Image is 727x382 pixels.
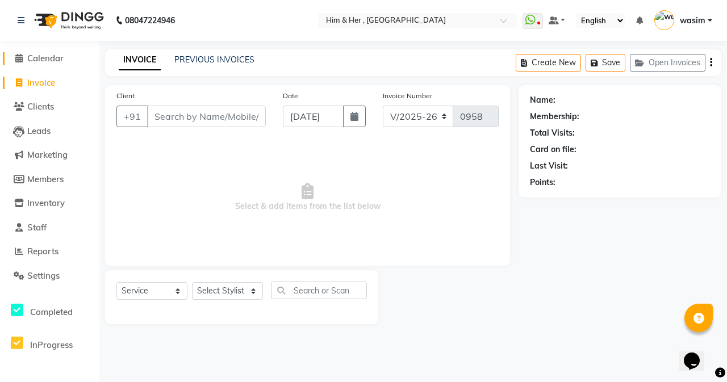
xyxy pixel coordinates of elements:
[3,149,97,162] a: Marketing
[3,197,97,210] a: Inventory
[3,270,97,283] a: Settings
[3,52,97,65] a: Calendar
[3,125,97,138] a: Leads
[147,106,266,127] input: Search by Name/Mobile/Email/Code
[530,111,579,123] div: Membership:
[27,246,59,257] span: Reports
[3,173,97,186] a: Members
[530,94,555,106] div: Name:
[30,307,73,317] span: Completed
[271,282,367,299] input: Search or Scan
[116,141,499,254] span: Select & add items from the list below
[29,5,107,36] img: logo
[27,270,60,281] span: Settings
[630,54,705,72] button: Open Invoices
[3,221,97,234] a: Staff
[3,100,97,114] a: Clients
[586,54,625,72] button: Save
[116,91,135,101] label: Client
[516,54,581,72] button: Create New
[654,10,674,30] img: wasim
[383,91,432,101] label: Invoice Number
[27,198,65,208] span: Inventory
[27,149,68,160] span: Marketing
[27,125,51,136] span: Leads
[530,127,575,139] div: Total Visits:
[119,50,161,70] a: INVOICE
[530,144,576,156] div: Card on file:
[3,77,97,90] a: Invoice
[27,174,64,184] span: Members
[27,53,64,64] span: Calendar
[3,245,97,258] a: Reports
[679,337,716,371] iframe: chat widget
[27,222,47,233] span: Staff
[530,177,555,188] div: Points:
[174,54,254,65] a: PREVIOUS INVOICES
[283,91,298,101] label: Date
[530,160,568,172] div: Last Visit:
[680,15,705,27] span: wasim
[27,77,55,88] span: Invoice
[30,339,73,350] span: InProgress
[116,106,148,127] button: +91
[27,101,54,112] span: Clients
[125,5,175,36] b: 08047224946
